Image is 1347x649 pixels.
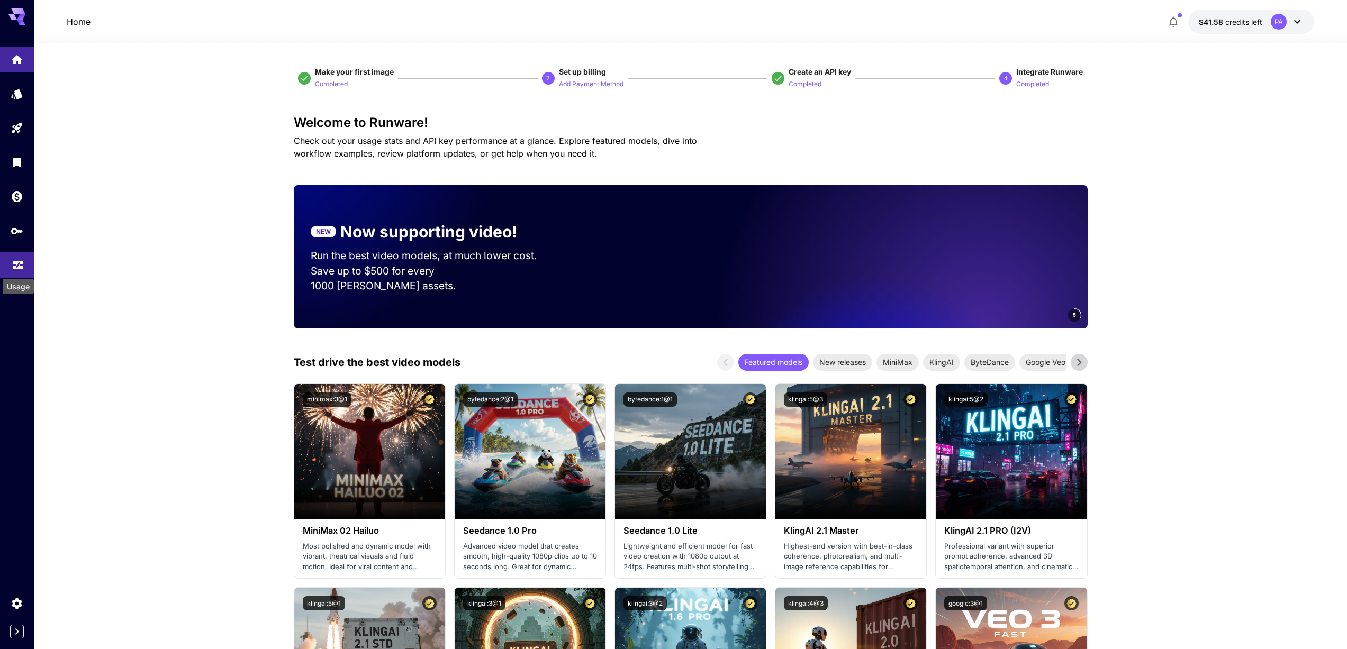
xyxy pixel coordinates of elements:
[1271,14,1287,30] div: PA
[455,384,605,519] img: alt
[743,392,757,407] button: Certified Model – Vetted for best performance and includes a commercial license.
[784,541,918,572] p: Highest-end version with best-in-class coherence, photorealism, and multi-image reference capabil...
[903,596,918,610] button: Certified Model – Vetted for best performance and includes a commercial license.
[294,384,445,519] img: alt
[316,227,331,236] p: NEW
[311,248,557,263] p: Run the best video models, at much lower cost.
[876,354,919,371] div: MiniMax
[11,50,23,63] div: Home
[743,596,757,610] button: Certified Model – Vetted for best performance and includes a commercial license.
[303,596,345,610] button: klingai:5@1
[1004,74,1008,83] p: 4
[11,224,23,237] div: API Keys
[623,392,677,407] button: bytedance:1@1
[1199,16,1262,28] div: $41.5759
[944,392,988,407] button: klingai:5@2
[944,596,987,610] button: google:3@1
[789,79,821,89] p: Completed
[876,357,919,368] span: MiniMax
[303,541,437,572] p: Most polished and dynamic model with vibrant, theatrical visuals and fluid motion. Ideal for vira...
[11,87,23,100] div: Models
[784,596,828,610] button: klingai:4@3
[11,190,23,203] div: Wallet
[583,596,597,610] button: Certified Model – Vetted for best performance and includes a commercial license.
[789,67,851,76] span: Create an API key
[294,354,460,370] p: Test drive the best video models
[784,526,918,536] h3: KlingAI 2.1 Master
[923,357,960,368] span: KlingAI
[11,597,23,610] div: Settings
[67,15,91,28] a: Home
[1225,17,1262,26] span: credits left
[1188,10,1314,34] button: $41.5759PA
[583,392,597,407] button: Certified Model – Vetted for best performance and includes a commercial license.
[294,115,1088,130] h3: Welcome to Runware!
[903,392,918,407] button: Certified Model – Vetted for best performance and includes a commercial license.
[1019,357,1072,368] span: Google Veo
[944,541,1078,572] p: Professional variant with superior prompt adherence, advanced 3D spatiotemporal attention, and ci...
[623,526,757,536] h3: Seedance 1.0 Lite
[1064,596,1079,610] button: Certified Model – Vetted for best performance and includes a commercial license.
[623,541,757,572] p: Lightweight and efficient model for fast video creation with 1080p output at 24fps. Features mult...
[623,596,667,610] button: klingai:3@2
[964,354,1015,371] div: ByteDance
[294,135,697,159] span: Check out your usage stats and API key performance at a glance. Explore featured models, dive int...
[546,74,550,83] p: 2
[463,541,597,572] p: Advanced video model that creates smooth, high-quality 1080p clips up to 10 seconds long. Great f...
[11,156,23,169] div: Library
[1016,79,1049,89] p: Completed
[615,384,766,519] img: alt
[311,263,557,294] p: Save up to $500 for every 1000 [PERSON_NAME] assets.
[11,122,23,135] div: Playground
[303,526,437,536] h3: MiniMax 02 Hailuo
[775,384,926,519] img: alt
[1073,311,1076,319] span: 5
[12,255,24,269] div: Usage
[738,357,809,368] span: Featured models
[463,526,597,536] h3: Seedance 1.0 Pro
[315,67,394,76] span: Make your first image
[3,279,34,294] div: Usage
[923,354,960,371] div: KlingAI
[422,596,437,610] button: Certified Model – Vetted for best performance and includes a commercial license.
[738,354,809,371] div: Featured models
[1019,354,1072,371] div: Google Veo
[1016,67,1083,76] span: Integrate Runware
[813,354,872,371] div: New releases
[67,15,91,28] nav: breadcrumb
[422,392,437,407] button: Certified Model – Vetted for best performance and includes a commercial license.
[315,77,348,90] button: Completed
[964,357,1015,368] span: ByteDance
[1064,392,1079,407] button: Certified Model – Vetted for best performance and includes a commercial license.
[1016,77,1049,90] button: Completed
[813,357,872,368] span: New releases
[315,79,348,89] p: Completed
[944,526,1078,536] h3: KlingAI 2.1 PRO (I2V)
[936,384,1087,519] img: alt
[559,67,606,76] span: Set up billing
[784,392,827,407] button: klingai:5@3
[559,77,623,90] button: Add Payment Method
[559,79,623,89] p: Add Payment Method
[463,596,505,610] button: klingai:3@1
[463,392,518,407] button: bytedance:2@1
[10,625,24,638] button: Expand sidebar
[340,220,517,244] p: Now supporting video!
[303,392,351,407] button: minimax:3@1
[789,77,821,90] button: Completed
[1199,17,1225,26] span: $41.58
